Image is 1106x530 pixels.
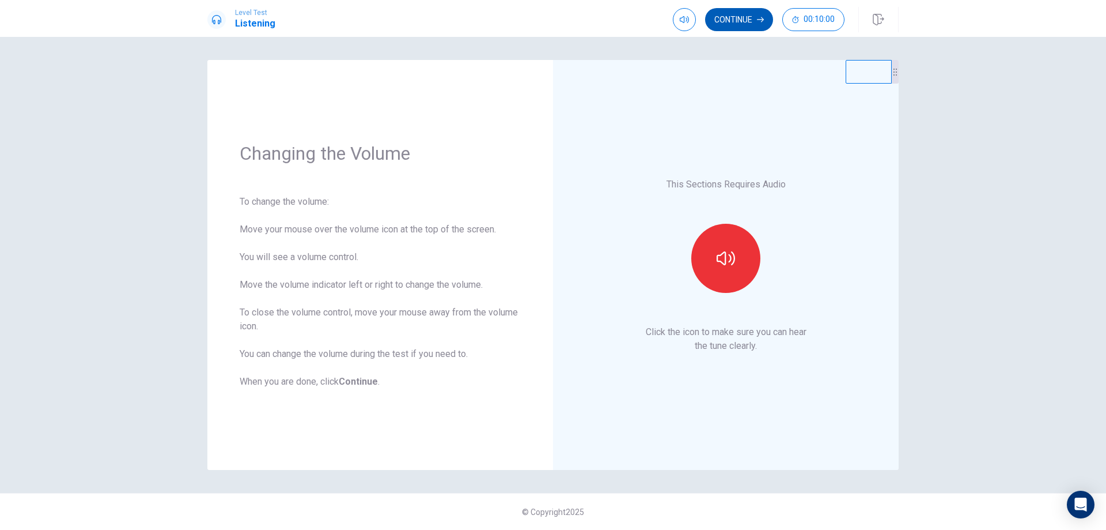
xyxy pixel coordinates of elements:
[235,17,275,31] h1: Listening
[666,178,786,191] p: This Sections Requires Audio
[1067,491,1094,518] div: Open Intercom Messenger
[804,15,835,24] span: 00:10:00
[240,195,521,389] div: To change the volume: Move your mouse over the volume icon at the top of the screen. You will see...
[782,8,844,31] button: 00:10:00
[240,142,521,165] h1: Changing the Volume
[646,325,806,353] p: Click the icon to make sure you can hear the tune clearly.
[235,9,275,17] span: Level Test
[705,8,773,31] button: Continue
[522,508,584,517] span: © Copyright 2025
[339,376,378,387] b: Continue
